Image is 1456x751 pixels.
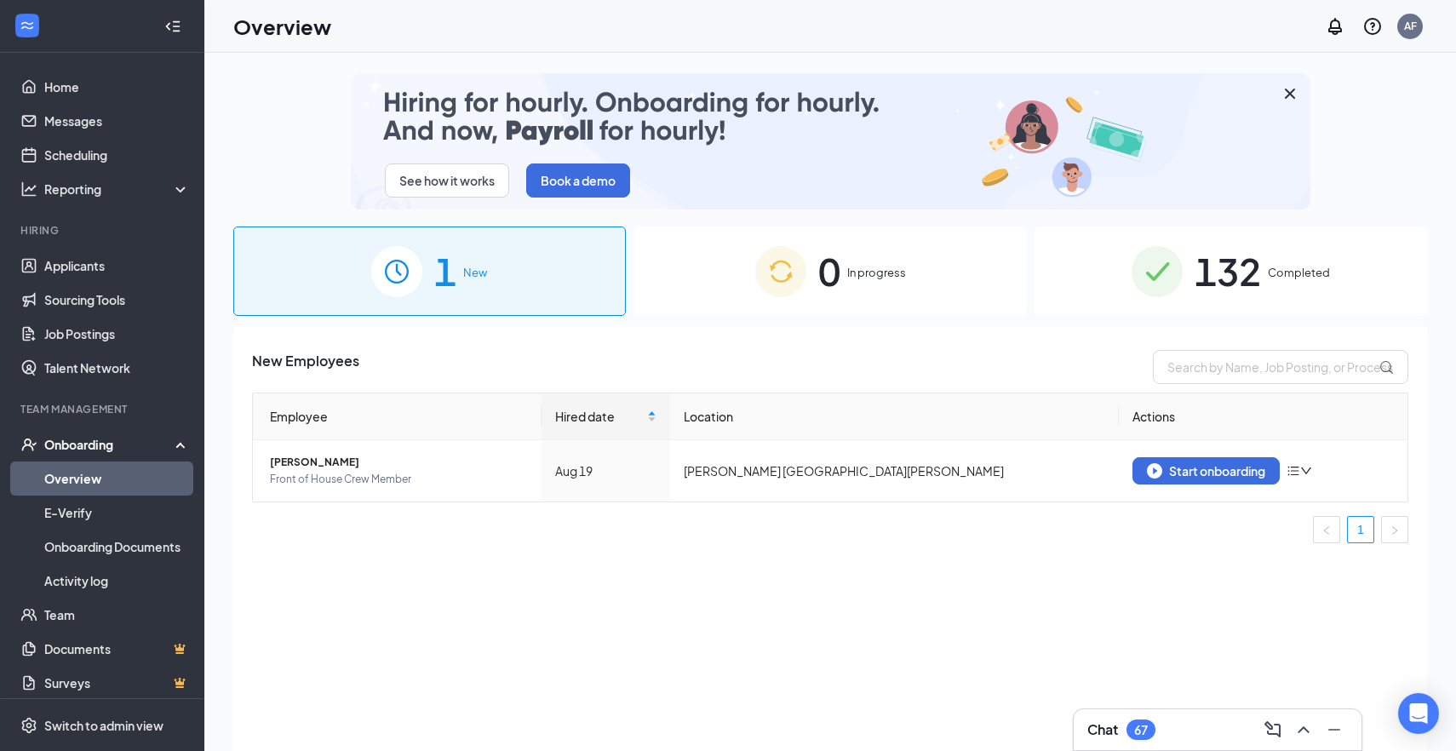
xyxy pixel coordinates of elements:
button: left [1313,516,1340,543]
th: Location [670,393,1119,440]
div: Aug 19 [555,461,656,480]
div: Hiring [20,223,186,238]
span: right [1390,525,1400,536]
th: Employee [253,393,542,440]
td: [PERSON_NAME] [GEOGRAPHIC_DATA][PERSON_NAME] [670,440,1119,502]
svg: Notifications [1325,16,1345,37]
div: 67 [1134,723,1148,737]
span: left [1321,525,1332,536]
button: Start onboarding [1132,457,1280,484]
a: Onboarding Documents [44,530,190,564]
svg: UserCheck [20,436,37,453]
a: SurveysCrown [44,666,190,700]
a: E-Verify [44,496,190,530]
a: Team [44,598,190,632]
a: Sourcing Tools [44,283,190,317]
img: payroll-small.gif [351,73,1310,209]
div: Reporting [44,181,191,198]
span: down [1300,465,1312,477]
button: Minimize [1321,716,1348,743]
a: Messages [44,104,190,138]
span: 132 [1195,242,1261,301]
div: Onboarding [44,436,175,453]
a: Overview [44,461,190,496]
span: Completed [1268,264,1330,281]
a: Home [44,70,190,104]
svg: ChevronUp [1293,719,1314,740]
input: Search by Name, Job Posting, or Process [1153,350,1408,384]
span: In progress [847,264,906,281]
svg: Cross [1280,83,1300,104]
li: Next Page [1381,516,1408,543]
svg: Collapse [164,18,181,35]
div: AF [1404,19,1417,33]
button: right [1381,516,1408,543]
th: Actions [1119,393,1407,440]
li: Previous Page [1313,516,1340,543]
a: Job Postings [44,317,190,351]
span: 1 [434,242,456,301]
svg: ComposeMessage [1263,719,1283,740]
div: Switch to admin view [44,717,163,734]
button: See how it works [385,163,509,198]
span: [PERSON_NAME] [270,454,528,471]
a: Talent Network [44,351,190,385]
a: Applicants [44,249,190,283]
svg: QuestionInfo [1362,16,1383,37]
div: Team Management [20,402,186,416]
svg: Settings [20,717,37,734]
span: 0 [818,242,840,301]
span: New Employees [252,350,359,384]
span: bars [1287,464,1300,478]
div: Open Intercom Messenger [1398,693,1439,734]
h1: Overview [233,12,331,41]
button: Book a demo [526,163,630,198]
a: Scheduling [44,138,190,172]
button: ComposeMessage [1259,716,1287,743]
button: ChevronUp [1290,716,1317,743]
svg: Analysis [20,181,37,198]
span: Front of House Crew Member [270,471,528,488]
a: DocumentsCrown [44,632,190,666]
span: Hired date [555,407,644,426]
a: Activity log [44,564,190,598]
svg: Minimize [1324,719,1344,740]
li: 1 [1347,516,1374,543]
div: Start onboarding [1147,463,1265,479]
svg: WorkstreamLogo [19,17,36,34]
a: 1 [1348,517,1373,542]
h3: Chat [1087,720,1118,739]
span: New [463,264,487,281]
